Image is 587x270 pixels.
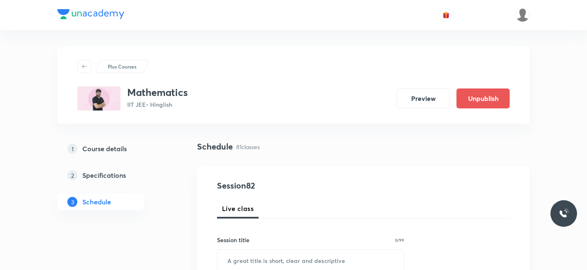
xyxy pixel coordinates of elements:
p: 81 classes [236,142,260,151]
h5: Specifications [82,170,126,180]
h5: Schedule [82,197,111,207]
h4: Session 82 [217,179,369,192]
button: Unpublish [456,88,510,108]
img: avatar [442,11,450,19]
h3: Mathematics [127,86,188,98]
h6: Session title [217,236,249,244]
p: 2 [67,170,77,180]
span: Live class [222,204,254,214]
img: Mukesh Gupta [515,8,530,22]
a: Company Logo [57,9,124,21]
img: 4EFF39BC-15C9-44A1-BDEF-D73FC359CE7E_plus.png [77,86,121,110]
img: Company Logo [57,9,124,19]
p: Plus Courses [108,63,136,70]
button: avatar [439,8,453,22]
p: 0/99 [395,238,404,242]
img: ttu [559,209,569,218]
p: 3 [67,197,77,207]
h5: Course details [82,144,127,154]
p: IIT JEE • Hinglish [127,100,188,109]
a: 1Course details [57,140,170,157]
p: 1 [67,144,77,154]
a: 2Specifications [57,167,170,184]
h4: Schedule [197,140,233,153]
button: Preview [397,88,450,108]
